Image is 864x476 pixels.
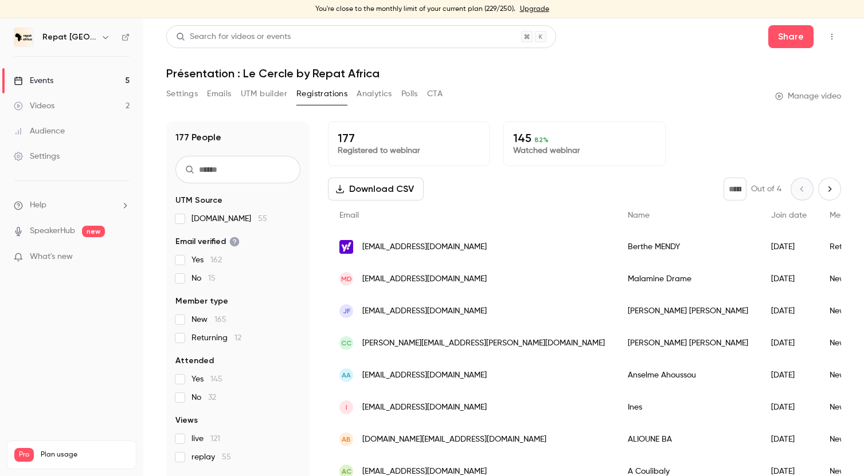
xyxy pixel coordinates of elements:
span: New [191,314,226,325]
img: yahoo.fr [339,240,353,254]
a: Manage video [775,91,841,102]
span: No [191,392,216,403]
div: Settings [14,151,60,162]
h1: Présentation : Le Cercle by Repat Africa [166,66,841,80]
span: [EMAIL_ADDRESS][DOMAIN_NAME] [362,273,487,285]
span: 12 [234,334,241,342]
span: [EMAIL_ADDRESS][DOMAIN_NAME] [362,369,487,381]
div: [DATE] [760,391,818,423]
p: Watched webinar [513,145,655,156]
span: Attended [175,355,214,367]
div: Search for videos or events [176,31,291,43]
div: [PERSON_NAME] [PERSON_NAME] [616,295,760,327]
span: 145 [210,375,222,383]
p: 145 [513,131,655,145]
a: SpeakerHub [30,225,75,237]
div: [DATE] [760,423,818,455]
span: Returning [191,332,241,344]
span: [EMAIL_ADDRESS][DOMAIN_NAME] [362,305,487,317]
span: 55 [258,215,267,223]
span: Yes [191,373,222,385]
span: Join date [771,211,807,219]
div: Berthe MENDY [616,231,760,263]
a: Upgrade [520,5,549,14]
span: Help [30,199,46,211]
span: 165 [214,316,226,324]
span: Pro [14,448,34,462]
span: 121 [210,435,220,443]
h1: 177 People [175,131,221,144]
span: UTM Source [175,195,222,206]
button: Emails [207,85,231,103]
button: Next page [818,178,841,200]
span: [DOMAIN_NAME] [191,213,267,225]
div: [DATE] [760,231,818,263]
div: [PERSON_NAME] [PERSON_NAME] [616,327,760,359]
span: Name [628,211,650,219]
img: Repat Africa [14,28,33,46]
div: [DATE] [760,327,818,359]
button: Download CSV [328,178,424,200]
span: Views [175,415,198,426]
span: AB [342,434,351,444]
button: Registrations [296,85,347,103]
div: Events [14,75,53,86]
span: [EMAIL_ADDRESS][DOMAIN_NAME] [362,241,487,253]
span: [EMAIL_ADDRESS][DOMAIN_NAME] [362,402,487,414]
span: What's new [30,251,73,263]
span: jF [343,306,350,316]
span: I [346,402,347,412]
span: 32 [208,394,216,402]
span: Member type [175,296,228,307]
button: Polls [401,85,418,103]
span: new [82,226,105,237]
span: 82 % [534,136,549,144]
span: Email verified [175,236,240,247]
span: live [191,433,220,444]
button: Settings [166,85,198,103]
div: ALIOUNE BA [616,423,760,455]
p: Registered to webinar [338,145,480,156]
div: Malamine Drame [616,263,760,295]
span: [PERSON_NAME][EMAIL_ADDRESS][PERSON_NAME][DOMAIN_NAME] [362,337,605,349]
div: Anselme Ahoussou [616,359,760,391]
span: AA [342,370,351,380]
span: Yes [191,254,222,266]
button: Share [768,25,814,48]
p: Out of 4 [751,183,781,195]
span: Email [339,211,359,219]
span: 55 [222,453,231,461]
button: Analytics [357,85,392,103]
iframe: Noticeable Trigger [116,252,130,262]
span: Plan usage [41,450,129,459]
div: Ines [616,391,760,423]
div: Audience [14,125,65,137]
span: [DOMAIN_NAME][EMAIL_ADDRESS][DOMAIN_NAME] [362,434,546,446]
span: 162 [210,256,222,264]
span: No [191,273,216,284]
div: [DATE] [760,263,818,295]
span: replay [191,451,231,463]
p: 177 [338,131,480,145]
div: [DATE] [760,359,818,391]
h6: Repat [GEOGRAPHIC_DATA] [42,32,96,43]
div: Videos [14,100,54,112]
li: help-dropdown-opener [14,199,130,211]
div: [DATE] [760,295,818,327]
span: CC [341,338,351,348]
button: UTM builder [241,85,287,103]
button: CTA [427,85,443,103]
span: 15 [208,274,216,282]
span: MD [341,274,352,284]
